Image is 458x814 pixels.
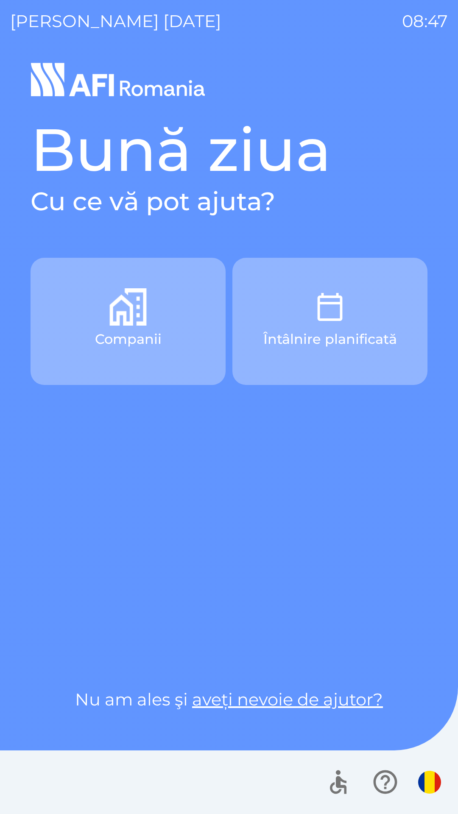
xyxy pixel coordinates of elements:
[31,687,427,712] p: Nu am ales şi
[31,186,427,217] h2: Cu ce vă pot ajuta?
[31,258,226,385] button: Companii
[263,329,397,349] p: Întâlnire planificată
[10,8,221,34] p: [PERSON_NAME] [DATE]
[311,288,349,326] img: 91d325ef-26b3-4739-9733-70a8ac0e35c7.png
[109,288,147,326] img: b9f982fa-e31d-4f99-8b4a-6499fa97f7a5.png
[418,771,441,794] img: ro flag
[95,329,162,349] p: Companii
[402,8,448,34] p: 08:47
[31,59,427,100] img: Logo
[192,689,383,710] a: aveți nevoie de ajutor?
[232,258,427,385] button: Întâlnire planificată
[31,114,427,186] h1: Bună ziua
